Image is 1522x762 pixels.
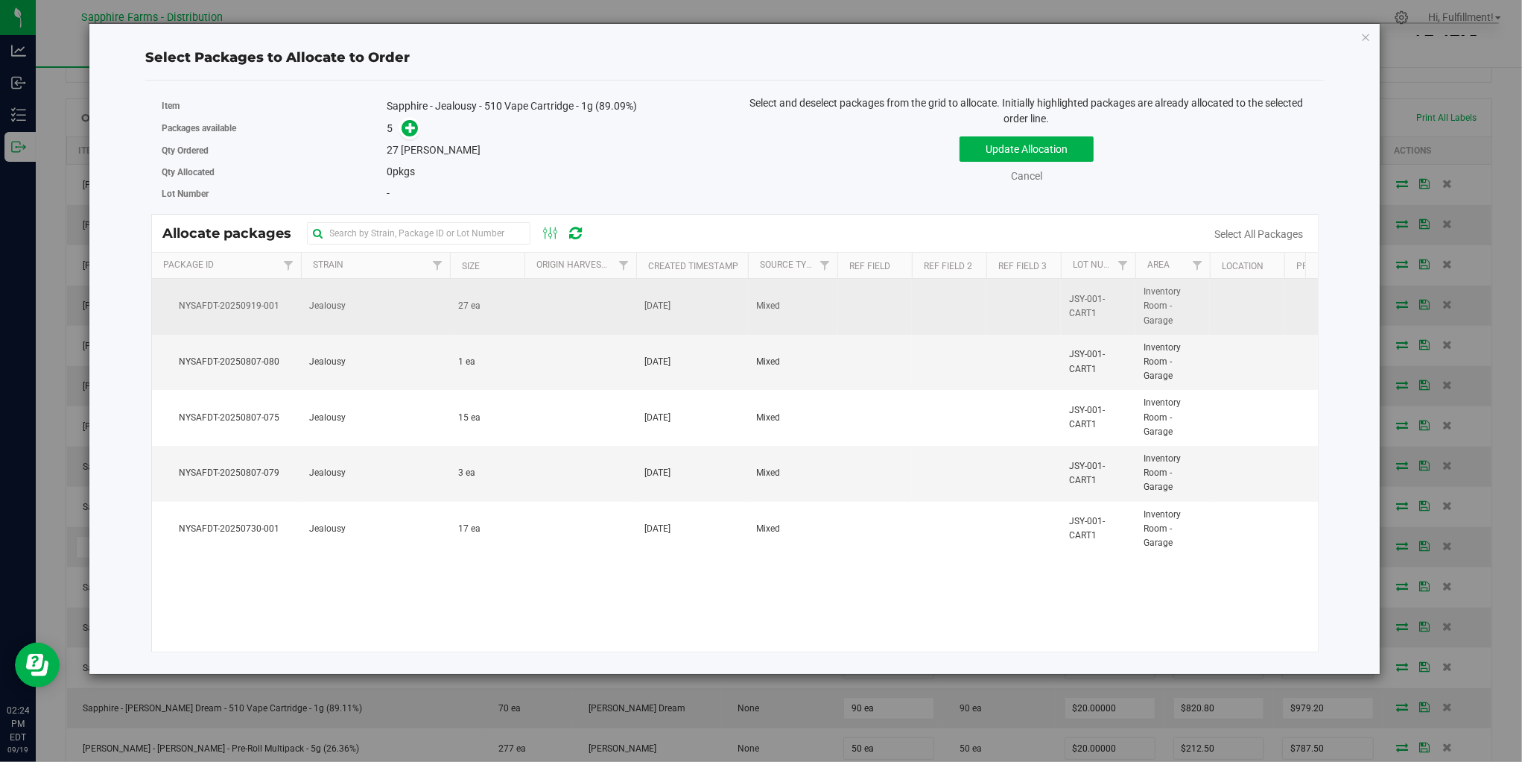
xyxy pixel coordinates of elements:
span: Inventory Room - Garage [1144,341,1201,384]
span: JSY-001-CART1 [1070,347,1126,376]
div: Select Packages to Allocate to Order [145,48,1324,68]
label: Item [162,99,387,113]
span: Mixed [757,466,781,480]
span: 5 [387,122,393,134]
span: NYSAFDT-20250730-001 [161,522,292,536]
label: Qty Allocated [162,166,387,179]
a: Filter [611,253,635,278]
input: Search by Strain, Package ID or Lot Number [307,222,530,245]
span: Mixed [757,522,781,536]
span: Select and deselect packages from the grid to allocate. Initially highlighted packages are alread... [750,97,1304,125]
a: Source Type [760,259,817,270]
span: NYSAFDT-20250807-080 [161,355,292,369]
span: 17 ea [459,522,481,536]
span: 27 ea [459,299,481,313]
span: Jealousy [310,355,346,369]
span: 15 ea [459,411,481,425]
span: [DATE] [645,522,671,536]
span: Inventory Room - Garage [1144,396,1201,439]
a: Package Id [163,259,214,270]
span: 1 ea [459,355,476,369]
a: Select All Packages [1214,228,1303,240]
span: NYSAFDT-20250807-075 [161,411,292,425]
span: [PERSON_NAME] [401,144,481,156]
a: Ref Field [849,261,890,271]
a: Ref Field 2 [924,261,972,271]
span: JSY-001-CART1 [1070,459,1126,488]
a: Location [1222,261,1263,271]
span: 27 [387,144,399,156]
a: Origin Harvests [536,259,612,270]
iframe: Resource center [15,643,60,687]
span: [DATE] [645,299,671,313]
div: Sapphire - Jealousy - 510 Vape Cartridge - 1g (89.09%) [387,98,723,114]
button: Update Allocation [960,136,1094,162]
span: [DATE] [645,466,671,480]
span: 3 ea [459,466,476,480]
span: NYSAFDT-20250807-079 [161,466,292,480]
label: Lot Number [162,187,387,201]
span: Jealousy [310,466,346,480]
a: Area [1147,259,1170,270]
label: Packages available [162,122,387,135]
span: JSY-001-CART1 [1070,403,1126,432]
a: Size [462,261,480,271]
span: Mixed [757,355,781,369]
span: Inventory Room - Garage [1144,452,1201,495]
span: Jealousy [310,299,346,313]
a: Filter [276,253,300,278]
span: JSY-001-CART1 [1070,292,1126,321]
span: Inventory Room - Garage [1144,508,1201,551]
span: [DATE] [645,355,671,369]
span: [DATE] [645,411,671,425]
a: Strain [313,259,343,270]
span: Mixed [757,411,781,425]
span: Jealousy [310,522,346,536]
a: Cancel [1011,170,1042,182]
a: Created Timestamp [648,261,738,271]
a: Lot Number [1073,259,1126,270]
span: - [387,187,390,199]
a: Ref Field 3 [998,261,1047,271]
span: Mixed [757,299,781,313]
a: Filter [1185,253,1209,278]
span: Allocate packages [163,225,307,242]
a: Filter [1110,253,1135,278]
span: Jealousy [310,411,346,425]
span: pkgs [387,166,415,177]
a: Filter [812,253,837,278]
label: Qty Ordered [162,144,387,157]
span: Inventory Room - Garage [1144,285,1201,328]
a: Filter [425,253,449,278]
span: 0 [387,166,393,177]
span: JSY-001-CART1 [1070,514,1126,543]
a: Production Date [1296,261,1375,271]
span: NYSAFDT-20250919-001 [161,299,292,313]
